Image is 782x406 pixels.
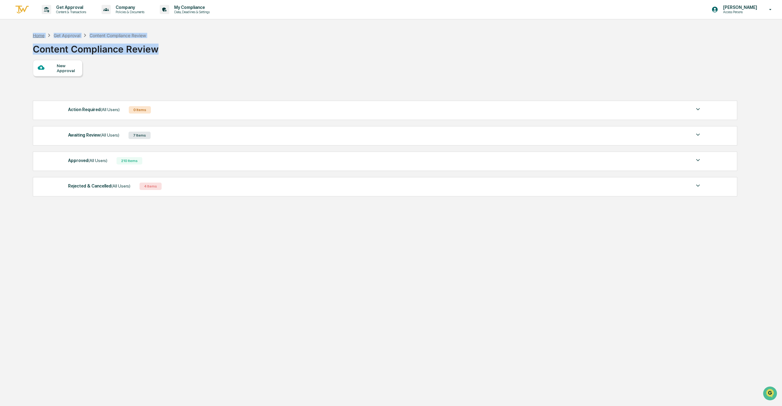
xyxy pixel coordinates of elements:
[111,10,148,14] p: Policies & Documents
[12,89,39,95] span: Data Lookup
[51,77,76,83] span: Attestations
[6,13,112,23] p: How can we help?
[68,106,120,114] div: Action Required
[140,183,162,190] div: 4 Items
[694,131,702,138] img: caret
[169,5,213,10] p: My Compliance
[68,157,107,164] div: Approved
[43,104,74,109] a: Powered byPylon
[16,28,101,34] input: Clear
[762,386,779,402] iframe: Open customer support
[718,5,760,10] p: [PERSON_NAME]
[694,157,702,164] img: caret
[694,106,702,113] img: caret
[54,33,80,38] div: Get Approval
[101,107,120,112] span: (All Users)
[61,104,74,109] span: Pylon
[51,5,89,10] p: Get Approval
[6,78,11,83] div: 🖐️
[4,75,42,86] a: 🖐️Preclearance
[111,184,130,188] span: (All Users)
[111,5,148,10] p: Company
[15,5,29,15] img: logo
[4,87,41,98] a: 🔎Data Lookup
[21,47,101,53] div: Start new chat
[42,75,79,86] a: 🗄️Attestations
[6,90,11,95] div: 🔎
[129,106,151,114] div: 0 Items
[57,63,77,73] div: New Approval
[169,10,213,14] p: Data, Deadlines & Settings
[12,77,40,83] span: Preclearance
[68,182,130,190] div: Rejected & Cancelled
[44,78,49,83] div: 🗄️
[21,53,78,58] div: We're available if you need us!
[104,49,112,56] button: Start new chat
[100,133,119,137] span: (All Users)
[51,10,89,14] p: Content & Transactions
[33,33,44,38] div: Home
[117,157,142,164] div: 210 Items
[718,10,760,14] p: Access Persons
[33,39,159,55] div: Content Compliance Review
[128,132,151,139] div: 7 Items
[88,158,107,163] span: (All Users)
[68,131,119,139] div: Awaiting Review
[90,33,146,38] div: Content Compliance Review
[694,182,702,189] img: caret
[6,47,17,58] img: 1746055101610-c473b297-6a78-478c-a979-82029cc54cd1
